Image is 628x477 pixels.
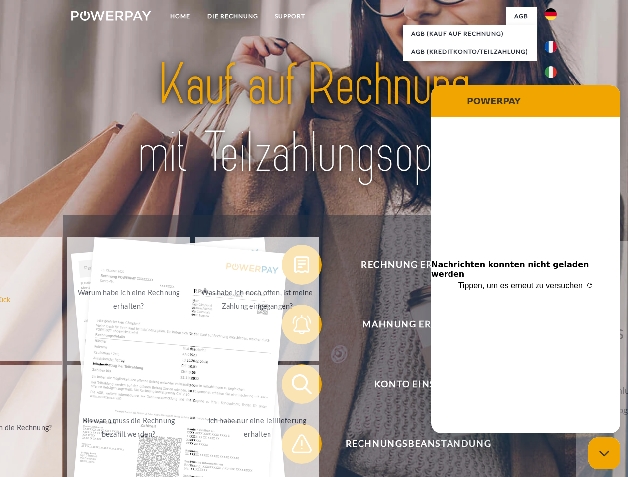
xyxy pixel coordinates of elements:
div: Bis wann muss die Rechnung bezahlt werden? [73,414,184,441]
div: Ich habe nur eine Teillieferung erhalten [201,414,313,441]
button: Rechnungsbeanstandung [282,424,540,464]
a: Home [162,7,199,25]
div: Warum habe ich eine Rechnung erhalten? [73,286,184,313]
a: SUPPORT [267,7,314,25]
img: title-powerpay_de.svg [95,48,533,190]
button: Konto einsehen [282,364,540,404]
img: fr [545,41,557,53]
span: Rechnungsbeanstandung [296,424,540,464]
span: Konto einsehen [296,364,540,404]
a: agb [506,7,537,25]
a: AGB (Kreditkonto/Teilzahlung) [403,43,537,61]
img: it [545,66,557,78]
div: Was habe ich noch offen, ist meine Zahlung eingegangen? [201,286,313,313]
a: AGB (Kauf auf Rechnung) [403,25,537,43]
iframe: Messaging-Fenster [431,85,620,433]
img: de [545,8,557,20]
iframe: Schaltfläche zum Öffnen des Messaging-Fensters [588,437,620,469]
a: DIE RECHNUNG [199,7,267,25]
a: Was habe ich noch offen, ist meine Zahlung eingegangen? [195,237,319,361]
img: logo-powerpay-white.svg [71,11,151,21]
